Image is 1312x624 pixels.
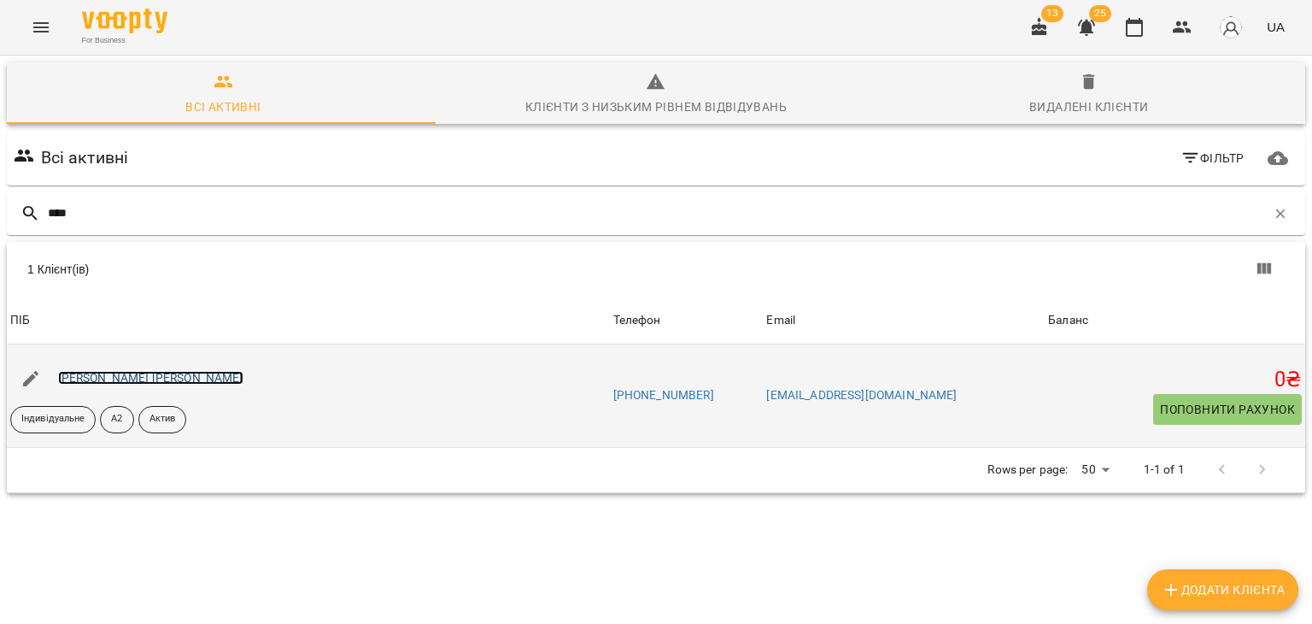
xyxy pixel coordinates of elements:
[1048,310,1088,331] div: Sort
[1029,97,1148,117] div: Видалені клієнти
[82,9,167,33] img: Voopty Logo
[7,242,1305,297] div: Table Toolbar
[525,97,787,117] div: Клієнти з низьким рівнем відвідувань
[613,388,714,402] a: [PHONE_NUMBER]
[1180,148,1245,168] span: Фільтр
[613,310,661,331] div: Sort
[82,35,167,46] span: For Business
[1147,569,1298,610] button: Додати клієнта
[58,371,243,385] a: [PERSON_NAME] [PERSON_NAME]
[21,412,85,427] p: Індивідуальне
[766,388,957,402] a: [EMAIL_ADDRESS][DOMAIN_NAME]
[138,406,187,433] div: Актив
[613,310,661,331] div: Телефон
[111,412,122,427] p: А2
[766,310,795,331] div: Email
[20,7,61,48] button: Menu
[1075,457,1116,482] div: 50
[1041,5,1063,22] span: 13
[1219,15,1243,39] img: avatar_s.png
[149,412,176,427] p: Актив
[766,310,1041,331] span: Email
[1048,310,1088,331] div: Баланс
[1153,394,1302,425] button: Поповнити рахунок
[1144,462,1185,479] p: 1-1 of 1
[10,310,30,331] div: Sort
[1160,399,1295,420] span: Поповнити рахунок
[41,144,129,171] h6: Всі активні
[987,462,1068,479] p: Rows per page:
[766,310,795,331] div: Sort
[1161,580,1285,600] span: Додати клієнта
[10,310,606,331] span: ПІБ
[185,97,261,117] div: Всі активні
[1089,5,1111,22] span: 25
[1048,367,1302,393] h5: 0 ₴
[613,310,760,331] span: Телефон
[100,406,133,433] div: А2
[1048,310,1302,331] span: Баланс
[1260,11,1291,43] button: UA
[1244,249,1285,290] button: Вигляд колонок
[27,261,666,278] div: 1 Клієнт(ів)
[10,406,96,433] div: Індивідуальне
[1174,143,1251,174] button: Фільтр
[10,310,30,331] div: ПІБ
[1267,18,1285,36] span: UA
